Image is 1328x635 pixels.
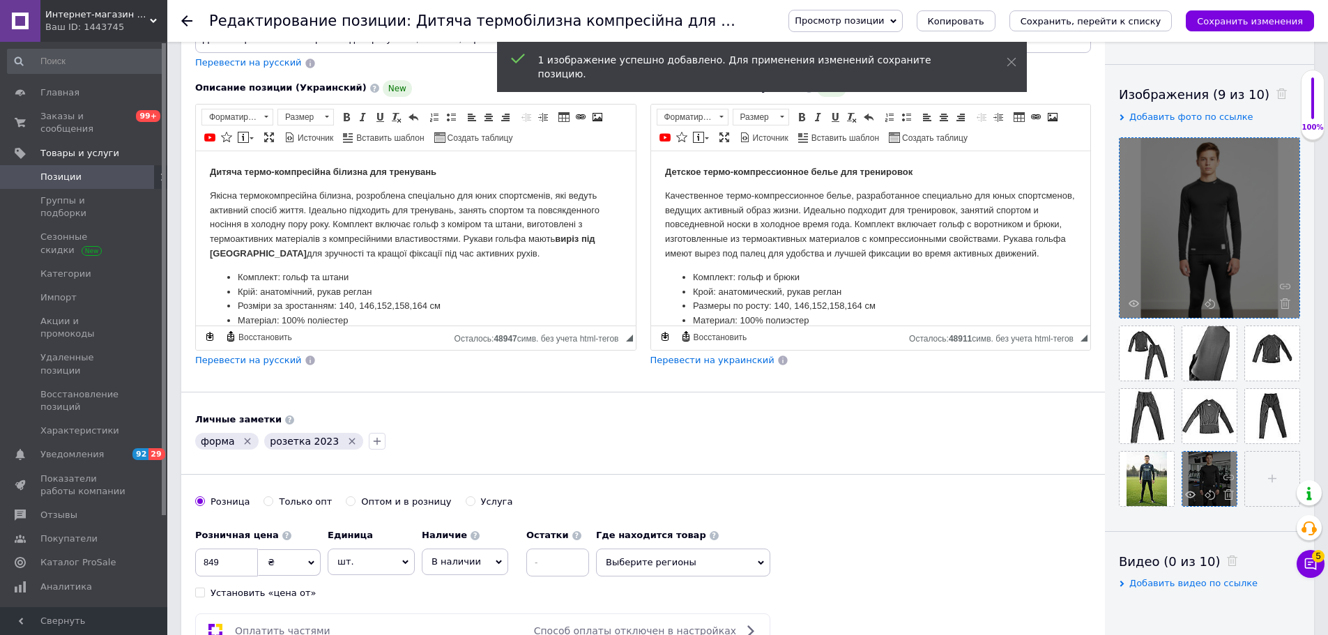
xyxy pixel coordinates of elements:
[481,109,496,125] a: По центру
[953,109,968,125] a: По правому краю
[1129,112,1253,122] span: Добавить фото по ссылке
[738,130,791,145] a: Источник
[202,109,259,125] span: Форматирование
[195,82,367,93] span: Описание позиции (Украинский)
[596,530,706,540] b: Где находится товар
[481,496,513,508] div: Услуга
[795,15,884,26] span: Просмотр позиции
[494,334,517,344] span: 48947
[14,38,426,110] p: Якісна термокомпресійна білизна, розроблена спеціально для юних спортсменів, які ведуть активний ...
[1197,16,1303,26] i: Сохранить изменения
[427,109,442,125] a: Вставить / удалить нумерованный список
[1021,16,1161,26] i: Сохранить, перейти к списку
[42,119,398,134] li: Комплект: гольф и брюки
[538,53,972,81] div: 1 изображение успешно добавлено. Для применения изменений сохраните позицию.
[717,130,732,145] a: Развернуть
[40,110,129,135] span: Заказы и сообщения
[195,355,302,365] span: Перевести на русский
[389,109,404,125] a: Убрать форматирование
[422,530,467,540] b: Наличие
[626,335,633,342] span: Перетащите для изменения размера
[526,549,589,576] input: -
[181,15,192,26] div: Вернуться назад
[882,109,897,125] a: Вставить / удалить нумерованный список
[361,496,451,508] div: Оптом и в розницу
[406,109,421,125] a: Отменить (Ctrl+Z)
[899,109,914,125] a: Вставить / удалить маркированный список
[519,109,534,125] a: Уменьшить отступ
[974,109,989,125] a: Уменьшить отступ
[40,448,104,461] span: Уведомления
[1312,547,1325,560] span: 5
[1012,109,1027,125] a: Таблица
[383,80,412,97] span: New
[201,109,273,125] a: Форматирование
[40,473,129,498] span: Показатели работы компании
[132,448,148,460] span: 92
[691,130,711,145] a: Вставить сообщение
[202,329,217,344] a: Сделать резервную копию сейчас
[650,355,774,365] span: Перевести на украинский
[202,130,217,145] a: Добавить видео с YouTube
[657,130,673,145] a: Добавить видео с YouTube
[40,533,98,545] span: Покупатели
[40,171,82,183] span: Позиции
[40,147,119,160] span: Товары и услуги
[573,109,588,125] a: Вставить/Редактировать ссылку (Ctrl+L)
[657,329,673,344] a: Сделать резервную копию сейчас
[339,109,354,125] a: Полужирный (Ctrl+B)
[195,549,258,576] input: 0
[498,109,513,125] a: По правому краю
[844,109,860,125] a: Убрать форматирование
[42,119,398,134] li: Комплект: гольф та штани
[195,530,279,540] b: Розничная цена
[282,130,335,145] a: Источник
[809,132,879,144] span: Вставить шаблон
[40,268,91,280] span: Категории
[596,549,770,576] span: Выберите регионы
[277,109,334,125] a: Размер
[657,109,728,125] a: Форматирование
[751,132,788,144] span: Источник
[211,496,250,508] div: Розница
[341,130,426,145] a: Вставить шаблон
[219,130,234,145] a: Вставить иконку
[195,414,282,424] b: Личные заметки
[445,132,513,144] span: Создать таблицу
[40,509,77,521] span: Отзывы
[40,388,129,413] span: Восстановление позиций
[40,581,92,593] span: Аналитика
[296,132,333,144] span: Источник
[887,130,970,145] a: Создать таблицу
[590,109,605,125] a: Изображение
[346,436,358,447] svg: Удалить метку
[674,130,689,145] a: Вставить иконку
[195,57,302,68] span: Перевести на русский
[40,86,79,99] span: Главная
[900,132,968,144] span: Создать таблицу
[1297,550,1325,578] button: Чат с покупателем5
[811,109,826,125] a: Курсив (Ctrl+I)
[909,330,1081,344] div: Подсчет символов
[211,587,316,599] div: Установить «цена от»
[1186,10,1314,31] button: Сохранить изменения
[278,109,320,125] span: Размер
[40,194,129,220] span: Группы и подборки
[1009,10,1173,31] button: Сохранить, перейти к списку
[42,134,398,148] li: Крой: анатомический, рукав реглан
[1302,123,1324,132] div: 100%
[1119,86,1300,103] div: Изображения (9 из 10)
[535,109,551,125] a: Увеличить отступ
[1301,70,1325,140] div: 100% Качество заполнения
[443,109,459,125] a: Вставить / удалить маркированный список
[936,109,952,125] a: По центру
[556,109,572,125] a: Таблица
[40,556,116,569] span: Каталог ProSale
[242,436,253,447] svg: Удалить метку
[432,556,481,567] span: В наличии
[1129,578,1258,588] span: Добавить видео по ссылке
[356,109,371,125] a: Курсив (Ctrl+I)
[45,21,167,33] div: Ваш ID: 1443745
[372,109,388,125] a: Подчеркнутый (Ctrl+U)
[328,549,415,575] span: шт.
